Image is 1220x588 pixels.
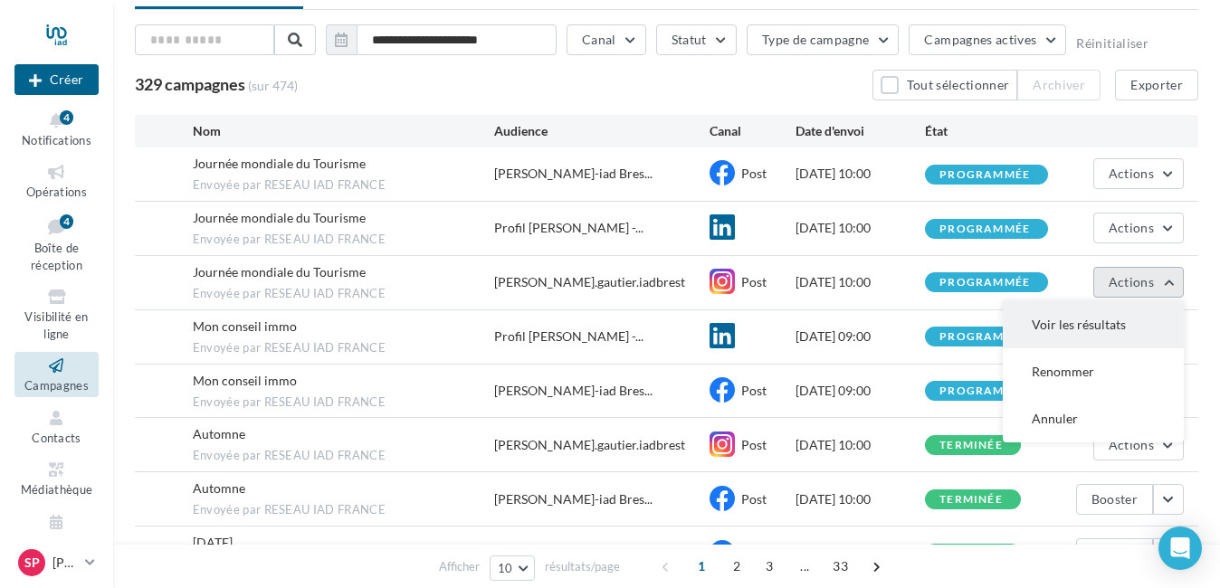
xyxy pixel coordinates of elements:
span: Envoyée par RESEAU IAD FRANCE [193,232,494,248]
button: Campagnes actives [909,24,1066,55]
a: Boîte de réception4 [14,211,99,277]
span: [PERSON_NAME]-iad Bres... [494,382,653,400]
span: Envoyée par RESEAU IAD FRANCE [193,394,494,411]
button: Renommer [1003,348,1184,395]
div: 4 [60,214,73,229]
a: Opérations [14,158,99,203]
div: Audience [494,122,710,140]
div: Canal [710,122,796,140]
span: 33 [825,552,855,581]
span: Journée mondiale du Tourisme [193,264,366,280]
button: Créer [14,64,99,95]
button: 10 [490,555,536,581]
span: [PERSON_NAME]-iad Bres... [494,165,653,183]
a: Contacts [14,404,99,449]
button: Booster [1076,538,1153,569]
span: (sur 474) [248,77,298,95]
div: programmée [939,331,1030,343]
span: Journée du patrimoine [193,535,233,550]
span: 329 campagnes [135,74,245,94]
div: Open Intercom Messenger [1158,526,1202,570]
div: [PERSON_NAME].gautier.iadbrest [494,436,685,454]
span: Journée mondiale du Tourisme [193,156,366,171]
span: 3 [755,552,784,581]
div: [DATE] 10:00 [796,490,925,508]
span: Automne [193,426,245,441]
span: Actions [1109,166,1154,181]
span: Actions [1109,220,1154,235]
span: Visibilité en ligne [24,309,88,341]
button: Réinitialiser [1076,36,1149,51]
span: Envoyée par RESEAU IAD FRANCE [193,448,494,464]
span: Actions [1109,437,1154,452]
span: Afficher [439,558,480,575]
span: Automne [193,480,245,496]
div: terminée [939,494,1003,506]
button: Statut [656,24,737,55]
div: Date d'envoi [796,122,925,140]
div: programmée [939,169,1030,181]
button: Actions [1093,158,1184,189]
span: Opérations [26,185,87,199]
span: Boîte de réception [31,241,82,272]
span: Mon conseil immo [193,373,297,388]
button: Type de campagne [747,24,900,55]
span: Post [741,274,767,289]
span: Mon conseil immo [193,318,297,334]
div: 4 [60,110,73,125]
span: Envoyée par RESEAU IAD FRANCE [193,286,494,302]
button: Actions [1093,213,1184,243]
a: Visibilité en ligne [14,283,99,345]
span: Journée mondiale du Tourisme [193,210,366,225]
span: Post [741,491,767,507]
span: Campagnes [24,378,89,393]
span: Envoyée par RESEAU IAD FRANCE [193,340,494,356]
a: Calendrier [14,508,99,553]
div: terminée [939,440,1003,451]
span: Envoyée par RESEAU IAD FRANCE [193,502,494,518]
span: Actions [1109,274,1154,289]
span: Post [741,383,767,398]
span: résultats/page [545,558,620,575]
div: [DATE] 09:00 [796,382,925,400]
div: [DATE] 10:00 [796,436,925,454]
a: Médiathèque [14,456,99,500]
button: Actions [1093,267,1184,298]
button: Annuler [1003,395,1184,442]
span: Campagnes actives [924,32,1036,47]
a: Campagnes [14,352,99,396]
div: Nouvelle campagne [14,64,99,95]
div: [DATE] 09:00 [796,327,925,346]
button: Notifications 4 [14,107,99,151]
div: Nom [193,122,494,140]
div: État [925,122,1054,140]
span: 1 [687,552,716,581]
button: Voir les résultats [1003,301,1184,348]
span: ... [790,552,819,581]
div: programmée [939,277,1030,289]
div: programmée [939,223,1030,235]
p: [PERSON_NAME] [52,554,78,572]
button: Archiver [1017,70,1101,100]
div: [PERSON_NAME].gautier.iadbrest [494,273,685,291]
span: Sp [24,554,40,572]
span: Contacts [32,431,81,445]
span: Profil [PERSON_NAME] -... [494,219,643,237]
a: Sp [PERSON_NAME] [14,545,99,580]
span: Profil [PERSON_NAME] -... [494,327,643,346]
span: Médiathèque [21,482,93,497]
button: Canal [567,24,646,55]
span: Notifications [22,133,91,147]
span: 2 [722,552,751,581]
span: Post [741,437,767,452]
div: [DATE] 10:00 [796,219,925,237]
div: [DATE] 10:00 [796,165,925,183]
button: Exporter [1115,70,1198,100]
span: Post [741,166,767,181]
span: [PERSON_NAME]-iad Bres... [494,490,653,508]
button: Actions [1093,430,1184,460]
span: 10 [498,561,513,575]
button: Booster [1076,484,1153,515]
button: Tout sélectionner [872,70,1017,100]
div: [DATE] 10:00 [796,273,925,291]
